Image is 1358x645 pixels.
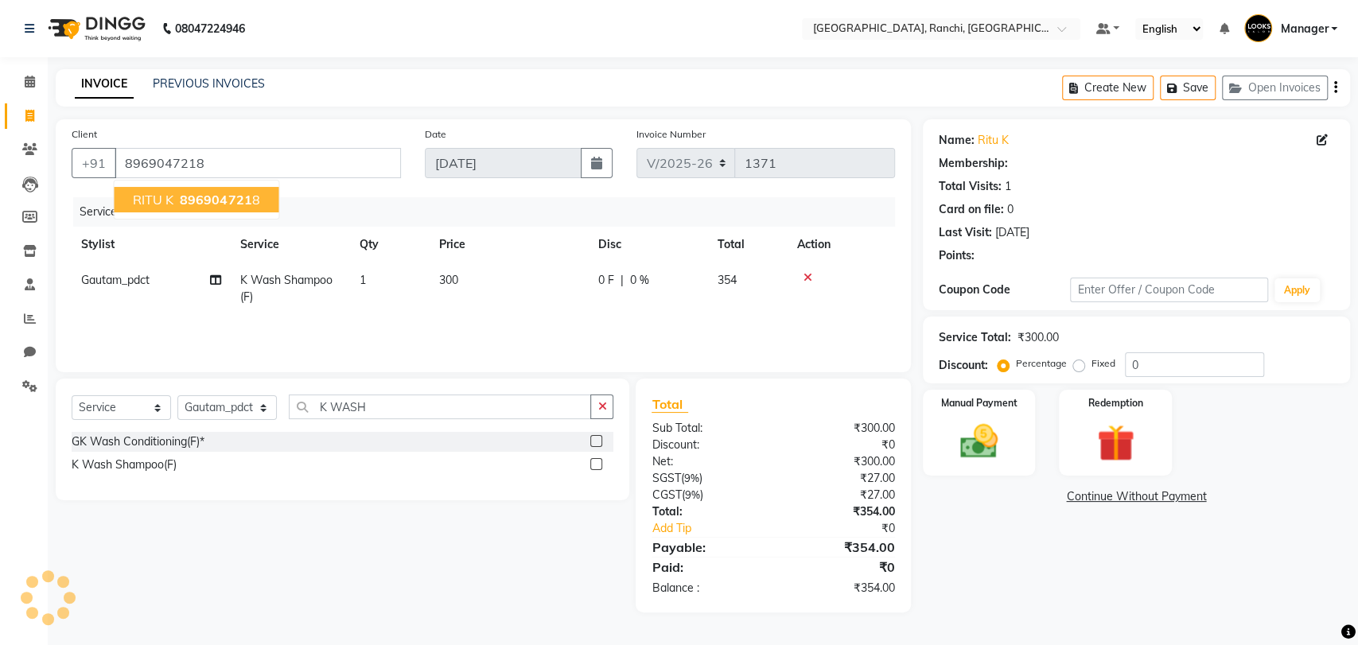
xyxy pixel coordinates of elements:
[598,272,614,289] span: 0 F
[133,192,173,208] span: RITU K
[1244,14,1272,42] img: Manager
[773,580,907,596] div: ₹354.00
[684,488,699,501] span: 9%
[1085,420,1146,466] img: _gift.svg
[115,148,401,178] input: Search by Name/Mobile/Email/Code
[788,227,895,262] th: Action
[180,192,251,208] span: 896904721
[1070,278,1268,302] input: Enter Offer / Coupon Code
[640,437,773,453] div: Discount:
[1091,356,1115,371] label: Fixed
[978,132,1009,149] a: Ritu K
[939,329,1011,346] div: Service Total:
[72,127,97,142] label: Client
[425,127,446,142] label: Date
[630,272,649,289] span: 0 %
[153,76,265,91] a: PREVIOUS INVOICES
[350,227,430,262] th: Qty
[72,227,231,262] th: Stylist
[708,227,788,262] th: Total
[1005,178,1011,195] div: 1
[439,273,458,287] span: 300
[636,127,706,142] label: Invoice Number
[640,470,773,487] div: ( )
[1007,201,1014,218] div: 0
[939,178,1002,195] div: Total Visits:
[773,453,907,470] div: ₹300.00
[621,272,624,289] span: |
[1018,329,1059,346] div: ₹300.00
[652,471,680,485] span: SGST
[175,6,245,51] b: 08047224946
[939,224,992,241] div: Last Visit:
[640,487,773,503] div: ( )
[72,433,204,450] div: GK Wash Conditioning(F)*
[773,538,907,557] div: ₹354.00
[796,520,907,537] div: ₹0
[41,6,150,51] img: logo
[939,282,1071,298] div: Coupon Code
[1160,76,1216,100] button: Save
[289,394,591,419] input: Search or Scan
[926,488,1347,505] a: Continue Without Payment
[1088,396,1143,410] label: Redemption
[240,273,333,304] span: K Wash Shampoo(F)
[995,224,1029,241] div: [DATE]
[652,396,688,413] span: Total
[640,520,796,537] a: Add Tip
[589,227,708,262] th: Disc
[773,470,907,487] div: ₹27.00
[72,148,116,178] button: +91
[81,273,150,287] span: Gautam_pdct
[640,453,773,470] div: Net:
[360,273,366,287] span: 1
[939,132,975,149] div: Name:
[773,487,907,503] div: ₹27.00
[1280,21,1328,37] span: Manager
[939,155,1008,172] div: Membership:
[939,201,1004,218] div: Card on file:
[1062,76,1154,100] button: Create New
[1016,356,1067,371] label: Percentage
[652,488,681,502] span: CGST
[939,247,975,264] div: Points:
[773,420,907,437] div: ₹300.00
[640,558,773,577] div: Paid:
[231,227,350,262] th: Service
[640,538,773,557] div: Payable:
[640,503,773,520] div: Total:
[640,580,773,596] div: Balance :
[1222,76,1328,100] button: Open Invoices
[773,558,907,577] div: ₹0
[941,396,1018,410] label: Manual Payment
[177,192,259,208] ngb-highlight: 8
[73,197,907,227] div: Services
[683,472,698,484] span: 9%
[72,457,177,473] div: K Wash Shampoo(F)
[939,357,988,374] div: Discount:
[430,227,589,262] th: Price
[1274,278,1320,302] button: Apply
[718,273,737,287] span: 354
[948,420,1009,463] img: _cash.svg
[773,437,907,453] div: ₹0
[773,503,907,520] div: ₹354.00
[75,70,134,99] a: INVOICE
[640,420,773,437] div: Sub Total:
